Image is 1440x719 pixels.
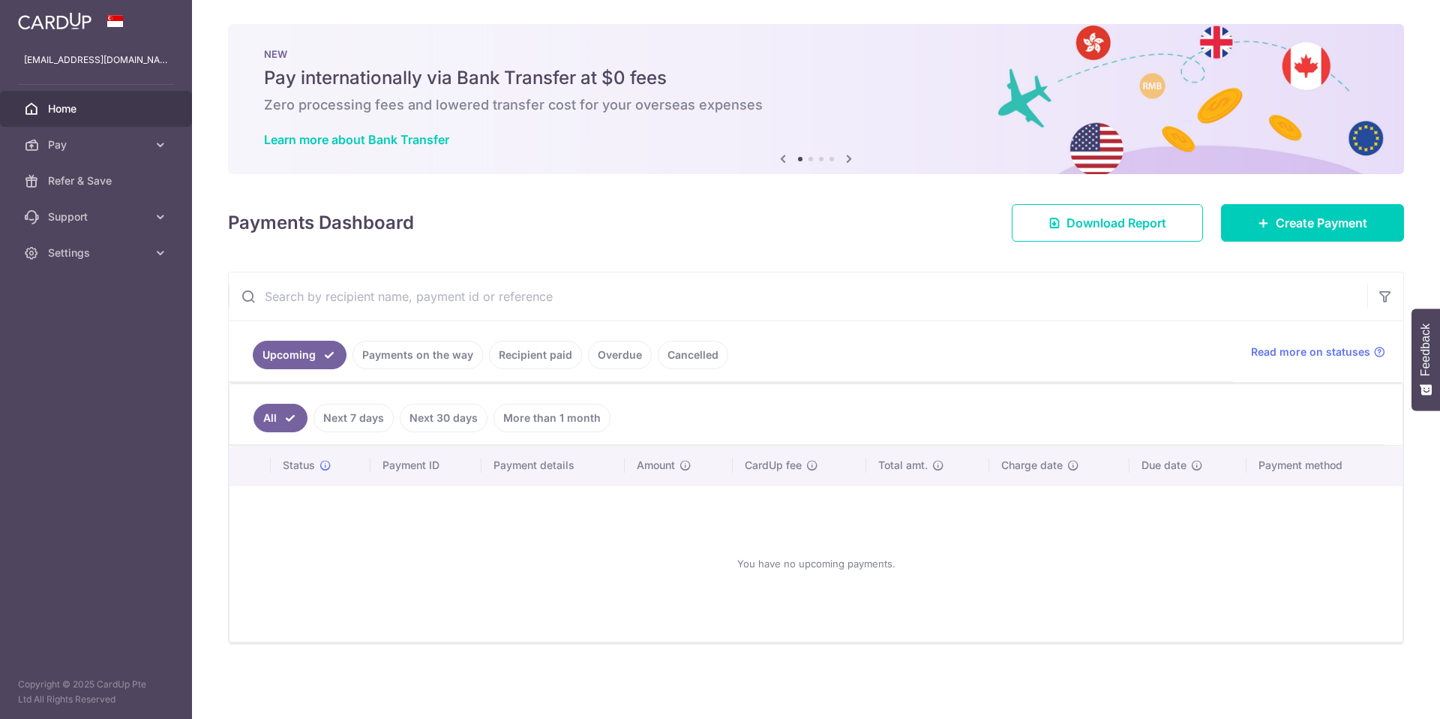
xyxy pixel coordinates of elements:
h5: Pay internationally via Bank Transfer at $0 fees [264,66,1368,90]
span: Home [48,101,147,116]
a: Download Report [1012,204,1203,242]
span: Pay [48,137,147,152]
a: Recipient paid [489,341,582,369]
span: Feedback [1419,323,1432,376]
a: Cancelled [658,341,728,369]
p: [EMAIL_ADDRESS][DOMAIN_NAME] [24,53,168,68]
h4: Payments Dashboard [228,209,414,236]
a: All [253,404,307,432]
span: CardUp fee [745,458,802,473]
a: Overdue [588,341,652,369]
span: Download Report [1066,214,1166,232]
span: Settings [48,245,147,260]
th: Payment method [1246,446,1402,485]
span: Charge date [1001,458,1063,473]
span: Read more on statuses [1251,344,1370,359]
a: Create Payment [1221,204,1404,242]
h6: Zero processing fees and lowered transfer cost for your overseas expenses [264,96,1368,114]
span: Total amt. [878,458,928,473]
span: Amount [637,458,675,473]
a: Learn more about Bank Transfer [264,132,449,147]
p: NEW [264,48,1368,60]
span: Refer & Save [48,173,147,188]
img: CardUp [18,12,91,30]
th: Payment ID [370,446,481,485]
a: Next 30 days [400,404,487,432]
a: Next 7 days [313,404,394,432]
span: Status [283,458,315,473]
input: Search by recipient name, payment id or reference [229,272,1367,320]
a: Upcoming [253,341,346,369]
a: Payments on the way [352,341,483,369]
span: Support [48,209,147,224]
div: You have no upcoming payments. [247,498,1384,630]
a: More than 1 month [493,404,610,432]
a: Read more on statuses [1251,344,1385,359]
span: Create Payment [1276,214,1367,232]
th: Payment details [481,446,625,485]
button: Feedback - Show survey [1411,308,1440,411]
img: Bank transfer banner [228,24,1404,174]
span: Due date [1141,458,1186,473]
